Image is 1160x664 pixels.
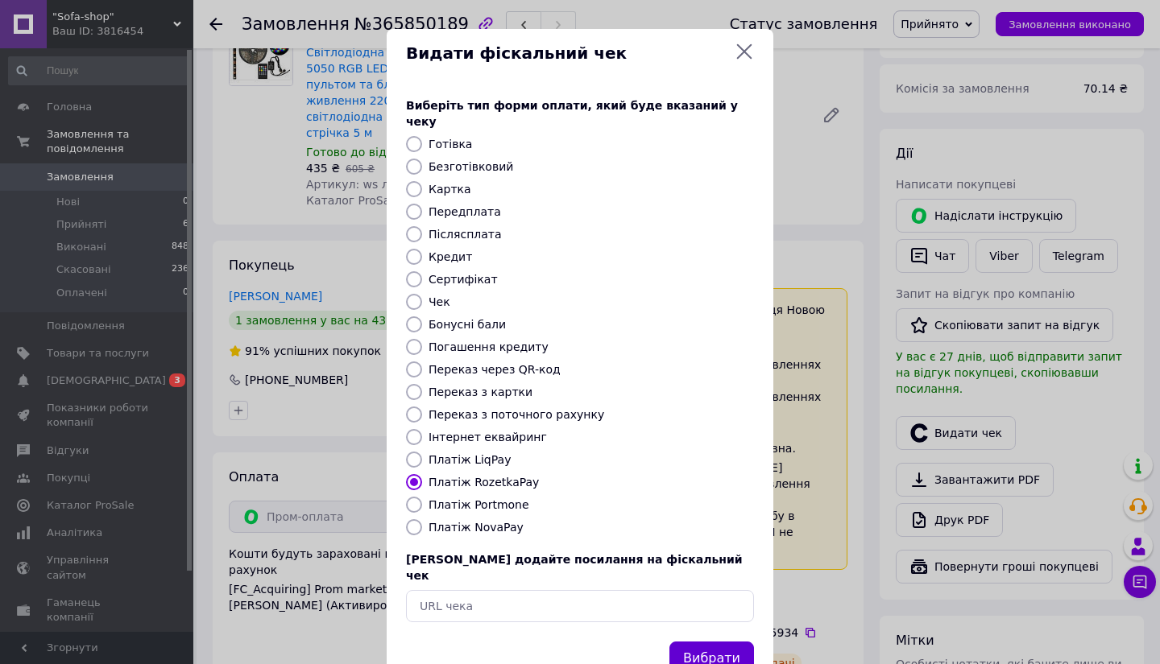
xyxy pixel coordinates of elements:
label: Готівка [429,138,472,151]
label: Бонусні бали [429,318,506,331]
label: Передплата [429,205,501,218]
label: Післясплата [429,228,502,241]
label: Сертифікат [429,273,498,286]
label: Картка [429,183,471,196]
input: URL чека [406,590,754,622]
label: Кредит [429,250,472,263]
label: Переказ з поточного рахунку [429,408,604,421]
label: Інтернет еквайринг [429,431,547,443]
span: Виберіть тип форми оплати, який буде вказаний у чеку [406,99,738,128]
label: Безготівковий [429,160,513,173]
label: Платіж Portmone [429,498,529,511]
label: Платіж NovaPay [429,521,524,534]
label: Переказ з картки [429,386,532,398]
span: Видати фіскальний чек [406,42,728,65]
label: Переказ через QR-код [429,363,561,376]
label: Чек [429,295,450,308]
label: Погашення кредиту [429,340,549,353]
span: [PERSON_NAME] додайте посилання на фіскальний чек [406,553,743,582]
label: Платіж RozetkaPay [429,476,539,489]
label: Платіж LiqPay [429,453,511,466]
